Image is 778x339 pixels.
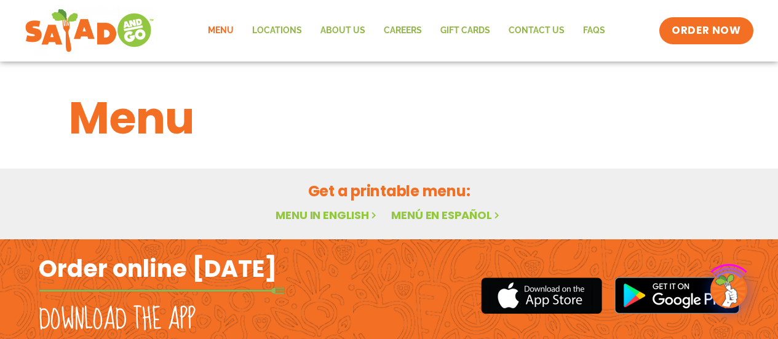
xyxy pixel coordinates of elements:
a: GIFT CARDS [431,17,499,45]
a: About Us [311,17,375,45]
img: appstore [481,276,602,316]
a: Locations [243,17,311,45]
a: ORDER NOW [659,17,753,44]
a: Contact Us [499,17,574,45]
img: new-SAG-logo-768×292 [25,6,154,55]
nav: Menu [199,17,614,45]
img: fork [39,287,285,294]
h2: Order online [DATE] [39,253,277,284]
span: ORDER NOW [672,23,740,38]
a: FAQs [574,17,614,45]
h2: Download the app [39,303,196,337]
a: Careers [375,17,431,45]
h1: Menu [69,85,710,151]
a: Menu in English [276,207,379,223]
a: Menú en español [391,207,502,223]
a: Menu [199,17,243,45]
h2: Get a printable menu: [69,180,710,202]
img: google_play [614,277,740,314]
